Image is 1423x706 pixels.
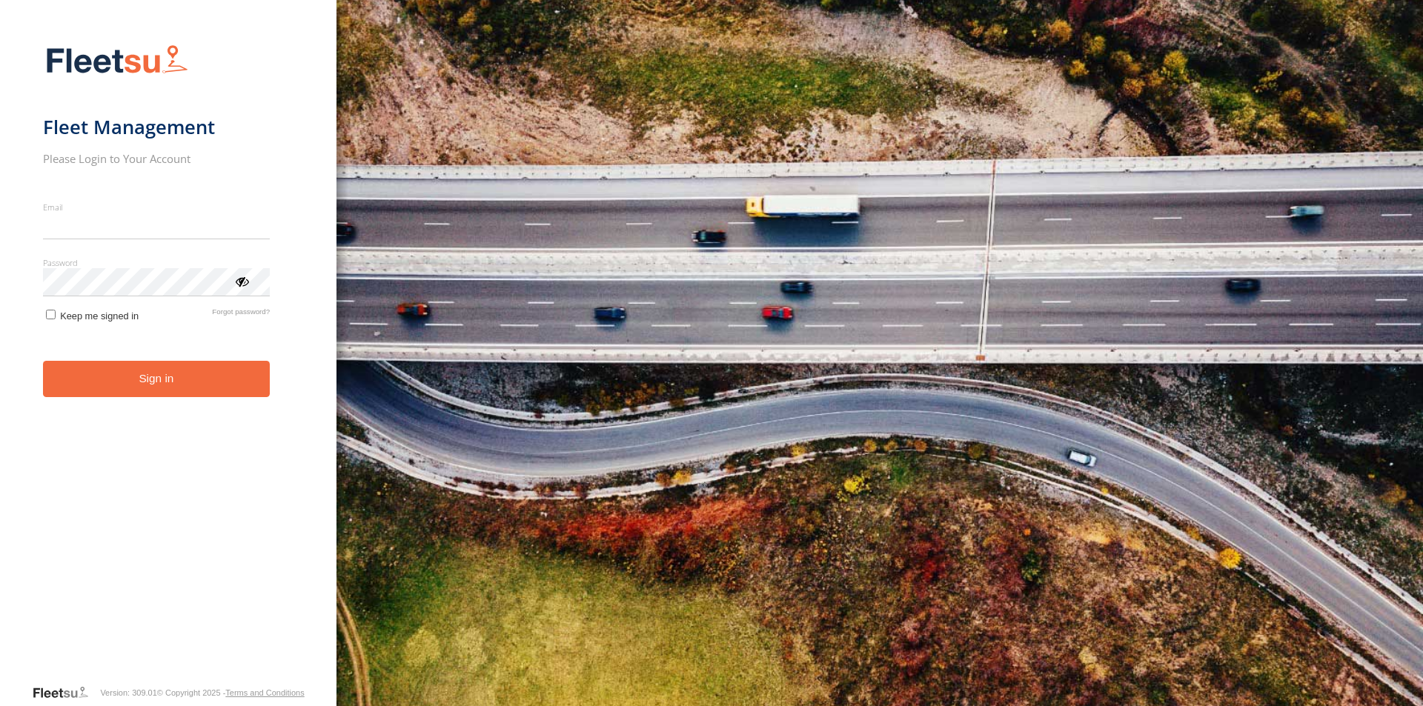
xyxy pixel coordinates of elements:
div: © Copyright 2025 - [157,688,305,697]
button: Sign in [43,361,271,397]
form: main [43,36,294,684]
label: Password [43,257,271,268]
div: Version: 309.01 [100,688,156,697]
a: Terms and Conditions [225,688,304,697]
div: ViewPassword [234,273,249,288]
label: Email [43,202,271,213]
img: Fleetsu [43,41,191,79]
h1: Fleet Management [43,115,271,139]
h2: Please Login to Your Account [43,151,271,166]
span: Keep me signed in [60,310,139,322]
a: Visit our Website [32,685,100,700]
input: Keep me signed in [46,310,56,319]
a: Forgot password? [212,307,270,322]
